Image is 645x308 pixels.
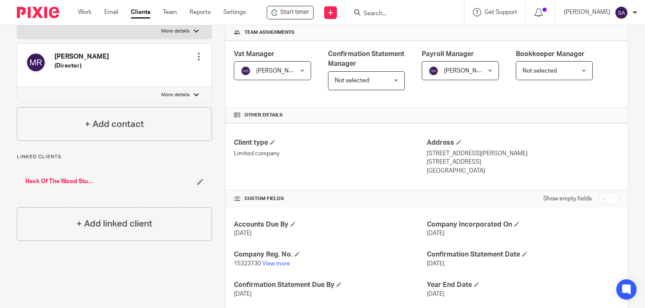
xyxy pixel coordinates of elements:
[54,62,109,70] h5: (Director)
[85,118,144,131] h4: + Add contact
[328,51,404,67] span: Confirmation Statement Manager
[267,6,314,19] div: Lick Of Paint Festival C.I.C.
[161,28,190,35] p: More details
[131,8,150,16] a: Clients
[427,261,444,267] span: [DATE]
[427,158,619,166] p: [STREET_ADDRESS]
[335,78,369,84] span: Not selected
[25,177,97,186] a: Neck Of The Wood Studio Limited
[427,138,619,147] h4: Address
[427,220,619,229] h4: Company Incorporated On
[427,281,619,289] h4: Year End Date
[234,261,261,267] span: 15323730
[234,149,426,158] p: Limited company
[427,230,444,236] span: [DATE]
[161,92,190,98] p: More details
[190,8,211,16] a: Reports
[427,250,619,259] h4: Confirmation Statement Date
[427,291,444,297] span: [DATE]
[244,29,295,36] span: Team assignments
[163,8,177,16] a: Team
[54,52,109,61] h4: [PERSON_NAME]
[615,6,628,19] img: svg%3E
[234,230,252,236] span: [DATE]
[234,51,274,57] span: Vat Manager
[485,9,517,15] span: Get Support
[427,167,619,175] p: [GEOGRAPHIC_DATA]
[428,66,439,76] img: svg%3E
[78,8,92,16] a: Work
[234,220,426,229] h4: Accounts Due By
[244,112,283,119] span: Other details
[76,217,152,230] h4: + Add linked client
[234,195,426,202] h4: CUSTOM FIELDS
[234,250,426,259] h4: Company Reg. No.
[444,68,491,74] span: [PERSON_NAME]
[280,8,309,17] span: Start timer
[234,138,426,147] h4: Client type
[422,51,474,57] span: Payroll Manager
[523,68,557,74] span: Not selected
[516,51,585,57] span: Bookkeeper Manager
[223,8,246,16] a: Settings
[564,8,610,16] p: [PERSON_NAME]
[543,195,592,203] label: Show empty fields
[26,52,46,73] img: svg%3E
[104,8,118,16] a: Email
[234,291,252,297] span: [DATE]
[363,10,439,18] input: Search
[241,66,251,76] img: svg%3E
[17,154,212,160] p: Linked clients
[234,281,426,289] h4: Confirmation Statement Due By
[262,261,290,267] a: View more
[17,7,59,18] img: Pixie
[427,149,619,158] p: [STREET_ADDRESS][PERSON_NAME]
[256,68,303,74] span: [PERSON_NAME]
